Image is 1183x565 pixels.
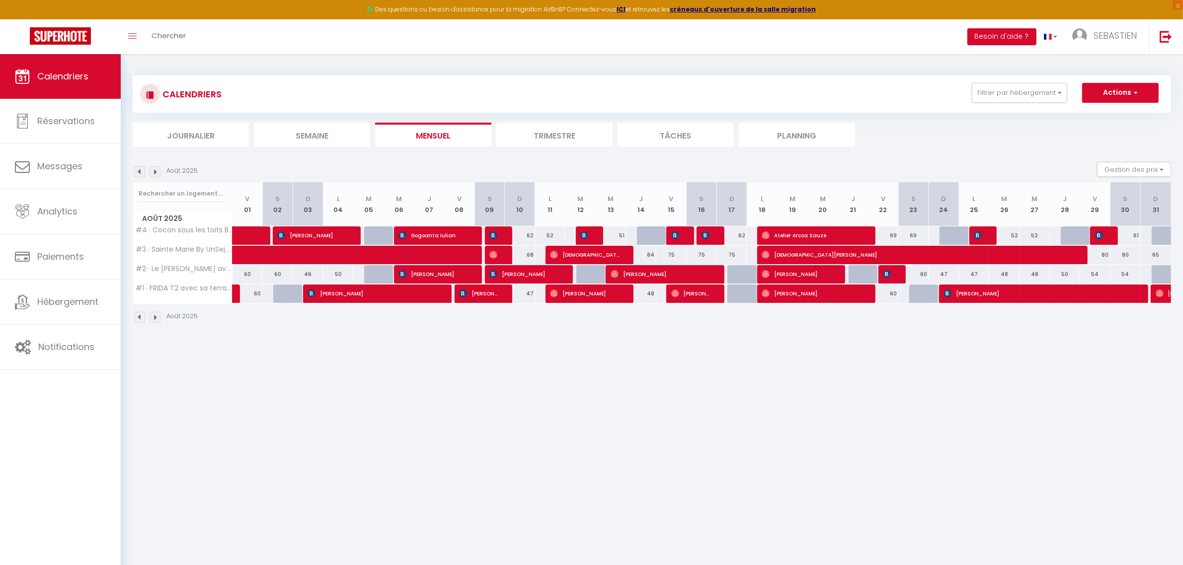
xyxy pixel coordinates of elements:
[762,265,832,283] span: [PERSON_NAME]
[1141,246,1171,264] div: 65
[1072,28,1087,43] img: ...
[702,226,711,245] span: [PERSON_NAME]
[233,284,263,303] div: 60
[245,194,249,204] abbr: V
[608,194,614,204] abbr: M
[1154,194,1159,204] abbr: D
[1097,162,1171,177] button: Gestion des prix
[1020,226,1050,245] div: 52
[974,226,984,245] span: [PERSON_NAME]
[596,182,626,226] th: 13
[160,83,222,105] h3: CALENDRIERS
[959,182,989,226] th: 25
[233,265,263,283] div: 60
[942,194,946,204] abbr: D
[626,246,656,264] div: 84
[396,194,402,204] abbr: M
[133,212,232,226] span: Août 2025
[1082,83,1159,103] button: Actions
[639,194,643,204] abbr: J
[762,284,863,303] span: [PERSON_NAME]
[37,70,88,82] span: Calendriers
[1123,194,1128,204] abbr: S
[144,19,193,54] a: Chercher
[972,194,975,204] abbr: L
[717,226,747,245] div: 62
[671,226,681,245] span: [PERSON_NAME]
[323,265,353,283] div: 50
[729,194,734,204] abbr: D
[565,182,596,226] th: 12
[687,246,717,264] div: 75
[166,312,198,321] p: Août 2025
[670,5,816,13] a: créneaux d'ouverture de la salle migration
[550,245,621,264] span: [DEMOGRAPHIC_DATA][PERSON_NAME]
[898,226,929,245] div: 69
[549,194,552,204] abbr: L
[535,182,565,226] th: 11
[505,182,535,226] th: 10
[807,182,838,226] th: 20
[37,250,84,263] span: Paiements
[656,182,687,226] th: 15
[1050,182,1080,226] th: 28
[762,226,863,245] span: Atelier Arcoa Sauze
[489,226,499,245] span: [PERSON_NAME]
[398,226,469,245] span: Gogoanta Iulian
[989,226,1020,245] div: 52
[717,246,747,264] div: 75
[375,123,491,147] li: Mensuel
[1094,29,1137,42] span: SEBASTIEN
[262,265,293,283] div: 60
[135,265,234,273] span: #2 · Le [PERSON_NAME] avec sa terrasse By UnSejourANancy Fr
[1063,194,1067,204] abbr: J
[135,284,234,292] span: #1 · FRIDA T2 avec sa terrasse By UnSejourANancy Fr
[762,245,1075,264] span: [DEMOGRAPHIC_DATA][PERSON_NAME]
[384,182,414,226] th: 06
[1080,246,1110,264] div: 80
[944,284,1135,303] span: [PERSON_NAME]
[306,194,311,204] abbr: D
[959,265,989,283] div: 47
[277,226,348,245] span: [PERSON_NAME]
[133,123,249,147] li: Journalier
[747,182,777,226] th: 18
[474,182,505,226] th: 09
[700,194,704,204] abbr: S
[656,246,687,264] div: 75
[868,182,898,226] th: 22
[457,194,462,204] abbr: V
[868,226,898,245] div: 69
[139,185,227,203] input: Rechercher un logement...
[777,182,807,226] th: 19
[1050,265,1080,283] div: 50
[911,194,916,204] abbr: S
[626,284,656,303] div: 48
[135,246,234,253] span: #3 · Sainte Marie By UnSejourANancy Fr
[881,194,885,204] abbr: V
[489,265,560,283] span: [PERSON_NAME]
[929,182,959,226] th: 24
[505,284,535,303] div: 47
[838,182,868,226] th: 21
[323,182,353,226] th: 04
[1031,194,1037,204] abbr: M
[789,194,795,204] abbr: M
[152,30,186,41] span: Chercher
[30,27,91,45] img: Super Booking
[353,182,384,226] th: 05
[37,115,95,127] span: Réservations
[1020,182,1050,226] th: 27
[337,194,340,204] abbr: L
[459,284,499,303] span: [PERSON_NAME]
[8,4,38,34] button: Ouvrir le widget de chat LiveChat
[883,265,893,283] span: [PERSON_NAME]
[739,123,855,147] li: Planning
[262,182,293,226] th: 02
[550,284,621,303] span: [PERSON_NAME]
[496,123,613,147] li: Trimestre
[254,123,370,147] li: Semaine
[505,226,535,245] div: 62
[1095,226,1105,245] span: [PERSON_NAME]
[1065,19,1149,54] a: ... SEBASTIEN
